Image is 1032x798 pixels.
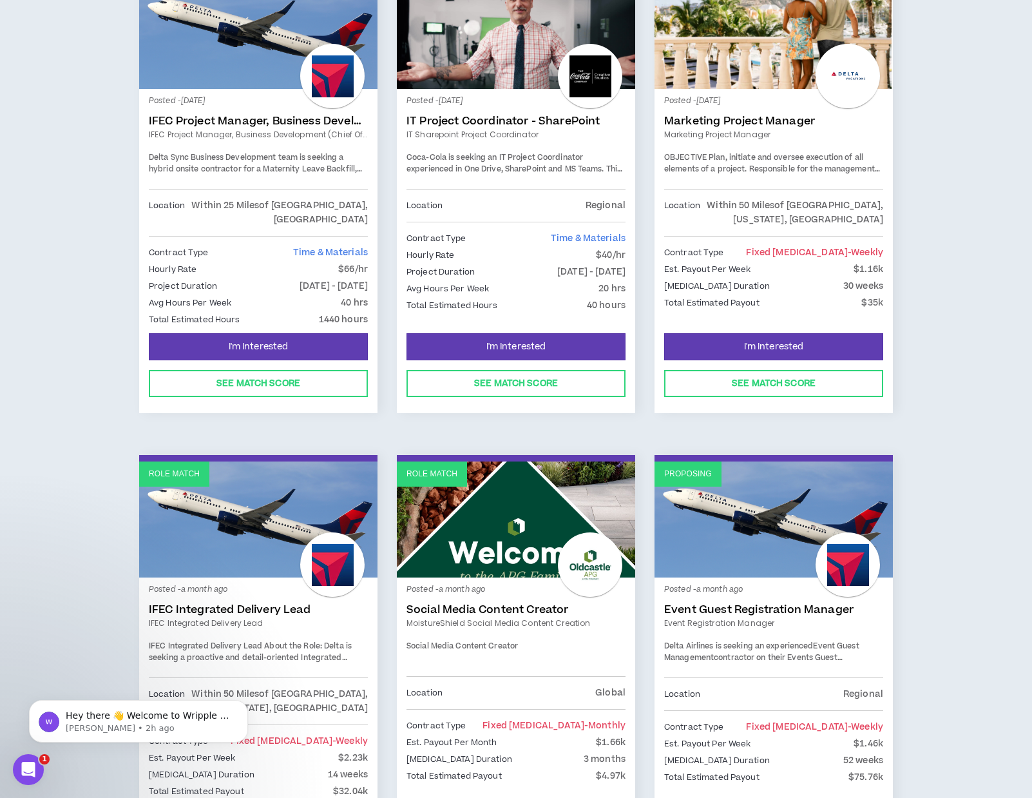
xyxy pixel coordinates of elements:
[843,687,883,701] p: Regional
[319,313,368,327] p: 1440 hours
[854,737,883,751] p: $1.46k
[149,618,368,629] a: IFEC Integrated Delivery Lead
[406,603,626,616] a: Social Media Content Creator
[149,313,240,327] p: Total Estimated Hours
[406,248,454,262] p: Hourly Rate
[406,686,443,700] p: Location
[338,262,368,277] p: $66/hr
[139,462,377,578] a: Role Match
[746,246,883,259] span: Fixed [MEDICAL_DATA]
[13,754,44,785] iframe: Intercom live chat
[664,296,760,310] p: Total Estimated Payout
[406,95,626,107] p: Posted - [DATE]
[664,737,750,751] p: Est. Payout Per Week
[596,248,626,262] p: $40/hr
[406,735,497,750] p: Est. Payout Per Month
[338,751,368,765] p: $2.23k
[664,652,873,708] span: contractor on their Events Guest Management team. This a 40hrs/week position with 2-3 days in the...
[744,341,804,353] span: I'm Interested
[149,584,368,596] p: Posted - a month ago
[406,282,489,296] p: Avg Hours Per Week
[664,115,883,128] a: Marketing Project Manager
[406,752,512,766] p: [MEDICAL_DATA] Duration
[843,754,883,768] p: 52 weeks
[664,770,760,784] p: Total Estimated Payout
[664,279,770,293] p: [MEDICAL_DATA] Duration
[664,370,883,397] button: See Match Score
[149,296,231,310] p: Avg Hours Per Week
[664,468,712,480] p: Proposing
[664,246,724,260] p: Contract Type
[406,618,626,629] a: MoistureShield Social Media Content Creation
[149,370,368,397] button: See Match Score
[664,641,813,652] span: Delta Airlines is seeking an experienced
[848,246,883,259] span: - weekly
[700,199,883,227] p: Within 50 Miles of [GEOGRAPHIC_DATA], [US_STATE], [GEOGRAPHIC_DATA]
[664,152,881,220] span: Plan, initiate and oversee execution of all elements of a project. Responsible for the management...
[185,687,368,715] p: Within 50 Miles of [GEOGRAPHIC_DATA], [US_STATE], [GEOGRAPHIC_DATA]
[664,199,700,227] p: Location
[598,282,626,296] p: 20 hrs
[149,262,196,277] p: Hourly Rate
[664,687,700,701] p: Location
[584,752,626,766] p: 3 months
[486,341,546,353] span: I'm Interested
[149,468,200,480] p: Role Match
[596,769,626,783] p: $4.97k
[664,603,883,616] a: Event Guest Registration Manager
[557,265,626,279] p: [DATE] - [DATE]
[149,641,262,652] strong: IFEC Integrated Delivery Lead
[587,298,626,313] p: 40 hours
[10,673,267,763] iframe: Intercom notifications message
[551,232,626,245] span: Time & Materials
[406,719,466,733] p: Contract Type
[406,265,475,279] p: Project Duration
[406,769,502,783] p: Total Estimated Payout
[406,641,518,652] span: Social Media Content Creator
[406,333,626,360] button: I'm Interested
[149,603,368,616] a: IFEC Integrated Delivery Lead
[406,152,622,208] span: Coca-Cola is seeking an IT Project Coordinator experienced in One Drive, SharePoint and MS Teams....
[149,246,209,260] p: Contract Type
[746,721,883,734] span: Fixed [MEDICAL_DATA]
[149,152,362,197] span: Delta Sync Business Development team is seeking a hybrid onsite contractor for a Maternity Leave ...
[39,754,50,764] span: 1
[848,770,883,784] p: $75.76k
[664,618,883,629] a: Event Registration Manager
[264,641,322,652] strong: About the Role:
[664,152,707,163] span: OBJECTIVE
[406,298,498,313] p: Total Estimated Hours
[843,279,883,293] p: 30 weeks
[664,584,883,596] p: Posted - a month ago
[332,735,368,748] span: - weekly
[664,641,859,663] strong: Event Guest Management
[664,333,883,360] button: I'm Interested
[300,279,368,293] p: [DATE] - [DATE]
[406,199,443,213] p: Location
[149,279,217,293] p: Project Duration
[293,246,368,259] span: Time & Materials
[406,129,626,141] a: IT Sharepoint Project Coordinator
[149,129,368,141] a: IFEC Project Manager, Business Development (Chief of Staff)
[664,262,750,277] p: Est. Payout Per Week
[664,720,724,734] p: Contract Type
[483,719,626,732] span: Fixed [MEDICAL_DATA]
[406,468,457,480] p: Role Match
[341,296,368,310] p: 40 hrs
[655,462,893,578] a: Proposing
[149,95,368,107] p: Posted - [DATE]
[231,735,368,748] span: Fixed [MEDICAL_DATA]
[406,231,466,246] p: Contract Type
[149,115,368,128] a: IFEC Project Manager, Business Development (Chief of Staff)
[149,199,185,227] p: Location
[596,735,626,750] p: $1.66k
[586,199,626,213] p: Regional
[848,721,883,734] span: - weekly
[584,719,626,732] span: - monthly
[149,333,368,360] button: I'm Interested
[854,262,883,277] p: $1.16k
